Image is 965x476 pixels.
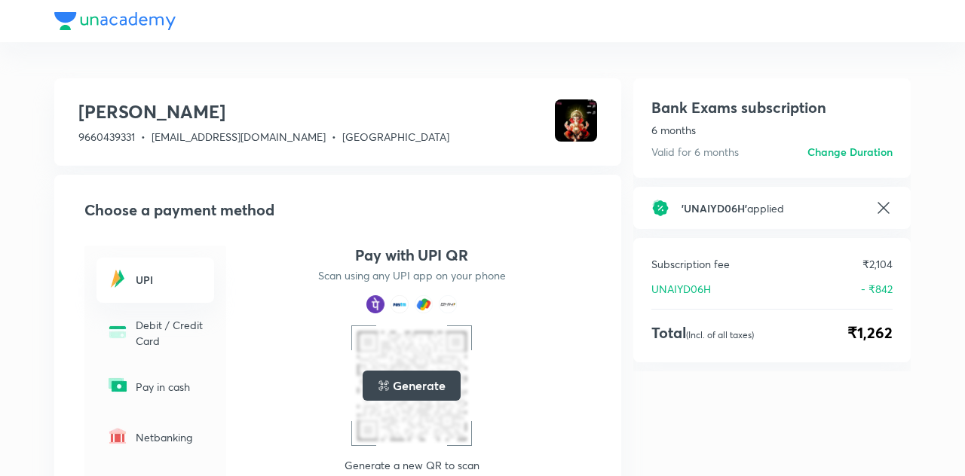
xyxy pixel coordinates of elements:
[651,144,739,160] p: Valid for 6 months
[439,295,457,313] img: payment method
[136,317,205,349] p: Debit / Credit Card
[847,322,893,344] span: ₹1,262
[141,130,146,144] span: •
[355,246,468,265] h4: Pay with UPI QR
[807,144,893,160] h6: Change Duration
[651,256,730,272] p: Subscription fee
[106,267,130,291] img: -
[106,373,130,397] img: -
[318,268,506,283] p: Scan using any UPI app on your phone
[106,320,130,344] img: -
[415,295,433,313] img: payment method
[78,99,449,124] h3: [PERSON_NAME]
[555,99,597,142] img: Avatar
[78,130,135,144] span: 9660439331
[332,130,336,144] span: •
[651,322,754,344] h4: Total
[651,122,893,138] p: 6 months
[136,429,205,445] p: Netbanking
[378,380,390,392] img: loading..
[152,130,326,144] span: [EMAIL_ADDRESS][DOMAIN_NAME]
[366,295,384,313] img: payment method
[391,295,409,313] img: payment method
[136,379,205,395] p: Pay in cash
[393,377,445,395] h5: Generate
[861,281,893,297] p: - ₹842
[345,458,479,473] p: Generate a new QR to scan
[136,272,205,288] h6: UPI
[106,424,130,448] img: -
[686,329,754,340] p: (Incl. of all taxes)
[682,200,862,216] h6: applied
[651,96,826,119] h1: Bank Exams subscription
[862,256,893,272] p: ₹2,104
[342,130,449,144] span: [GEOGRAPHIC_DATA]
[84,199,597,221] h2: Choose a payment method
[682,201,747,215] span: ' UNAIYD06H '
[651,281,711,297] p: UNAIYD06H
